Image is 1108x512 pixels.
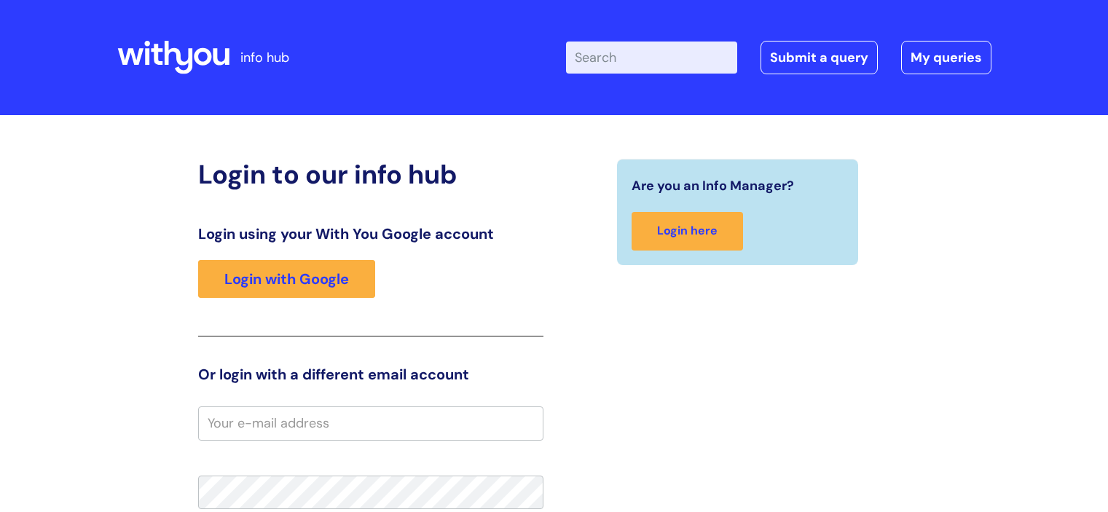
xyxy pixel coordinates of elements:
[198,260,375,298] a: Login with Google
[198,225,543,243] h3: Login using your With You Google account
[901,41,991,74] a: My queries
[198,159,543,190] h2: Login to our info hub
[632,212,743,251] a: Login here
[566,42,737,74] input: Search
[632,174,794,197] span: Are you an Info Manager?
[240,46,289,69] p: info hub
[761,41,878,74] a: Submit a query
[198,366,543,383] h3: Or login with a different email account
[198,406,543,440] input: Your e-mail address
